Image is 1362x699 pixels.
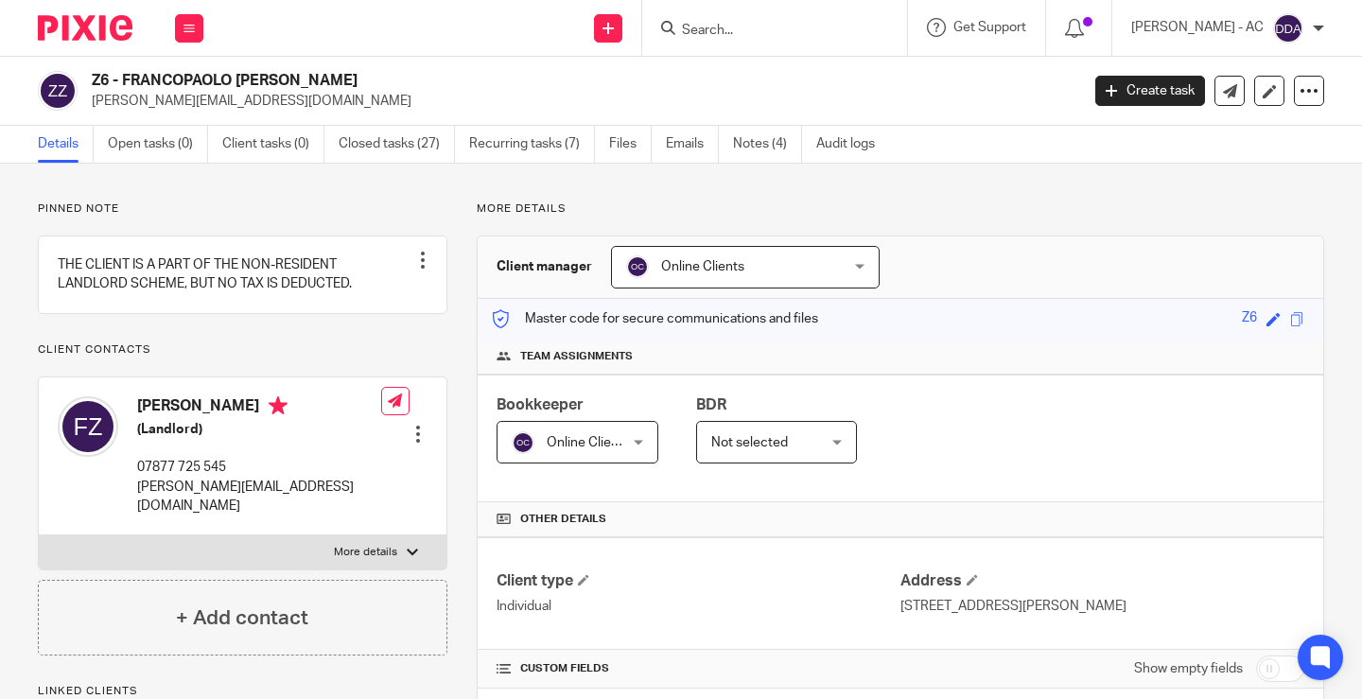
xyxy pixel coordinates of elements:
[92,71,872,91] h2: Z6 - FRANCOPAOLO [PERSON_NAME]
[1095,76,1205,106] a: Create task
[520,349,633,364] span: Team assignments
[137,396,381,420] h4: [PERSON_NAME]
[497,397,584,412] span: Bookkeeper
[547,436,630,449] span: Online Clients
[661,260,744,273] span: Online Clients
[38,126,94,163] a: Details
[92,92,1067,111] p: [PERSON_NAME][EMAIL_ADDRESS][DOMAIN_NAME]
[334,545,397,560] p: More details
[497,597,900,616] p: Individual
[497,661,900,676] h4: CUSTOM FIELDS
[711,436,788,449] span: Not selected
[696,397,726,412] span: BDR
[492,309,818,328] p: Master code for secure communications and files
[339,126,455,163] a: Closed tasks (27)
[58,396,118,457] img: svg%3E
[816,126,889,163] a: Audit logs
[733,126,802,163] a: Notes (4)
[666,126,719,163] a: Emails
[1242,308,1257,330] div: Z6
[38,201,447,217] p: Pinned note
[137,420,381,439] h5: (Landlord)
[269,396,288,415] i: Primary
[222,126,324,163] a: Client tasks (0)
[1273,13,1303,44] img: svg%3E
[1134,659,1243,678] label: Show empty fields
[626,255,649,278] img: svg%3E
[38,342,447,358] p: Client contacts
[469,126,595,163] a: Recurring tasks (7)
[477,201,1324,217] p: More details
[497,257,592,276] h3: Client manager
[137,478,381,516] p: [PERSON_NAME][EMAIL_ADDRESS][DOMAIN_NAME]
[520,512,606,527] span: Other details
[900,597,1304,616] p: [STREET_ADDRESS][PERSON_NAME]
[38,15,132,41] img: Pixie
[512,431,534,454] img: svg%3E
[953,21,1026,34] span: Get Support
[609,126,652,163] a: Files
[176,603,308,633] h4: + Add contact
[900,571,1304,591] h4: Address
[108,126,208,163] a: Open tasks (0)
[680,23,850,40] input: Search
[1131,18,1264,37] p: [PERSON_NAME] - AC
[38,684,447,699] p: Linked clients
[137,458,381,477] p: 07877 725 545
[38,71,78,111] img: svg%3E
[497,571,900,591] h4: Client type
